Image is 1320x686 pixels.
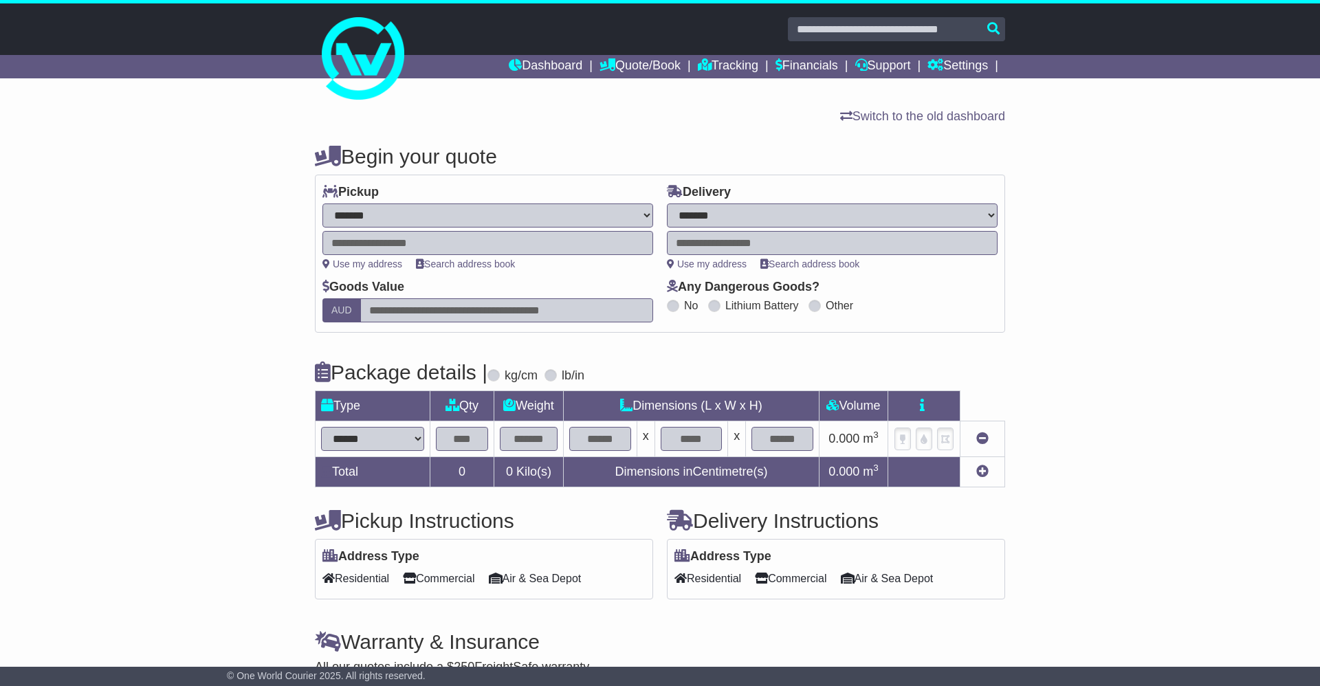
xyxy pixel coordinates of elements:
span: m [863,465,879,478]
h4: Begin your quote [315,145,1005,168]
span: 0.000 [828,432,859,445]
span: Residential [674,568,741,589]
span: Commercial [403,568,474,589]
span: Residential [322,568,389,589]
span: 0 [506,465,513,478]
h4: Warranty & Insurance [315,630,1005,653]
td: Qty [430,391,494,421]
a: Settings [927,55,988,78]
a: Search address book [416,258,515,269]
a: Financials [775,55,838,78]
a: Add new item [976,465,989,478]
label: No [684,299,698,312]
a: Remove this item [976,432,989,445]
span: Commercial [755,568,826,589]
a: Dashboard [509,55,582,78]
td: Type [316,391,430,421]
a: Support [855,55,911,78]
span: © One World Courier 2025. All rights reserved. [227,670,426,681]
label: Address Type [322,549,419,564]
h4: Delivery Instructions [667,509,1005,532]
td: 0 [430,457,494,487]
a: Switch to the old dashboard [840,109,1005,123]
td: x [637,421,654,457]
label: lb/in [562,368,584,384]
td: Dimensions (L x W x H) [563,391,819,421]
label: Pickup [322,185,379,200]
a: Tracking [698,55,758,78]
td: x [728,421,746,457]
label: Other [826,299,853,312]
div: All our quotes include a $ FreightSafe warranty. [315,660,1005,675]
h4: Package details | [315,361,487,384]
a: Quote/Book [599,55,681,78]
a: Search address book [760,258,859,269]
sup: 3 [873,463,879,473]
span: Air & Sea Depot [489,568,582,589]
span: Air & Sea Depot [841,568,934,589]
span: m [863,432,879,445]
td: Total [316,457,430,487]
span: 0.000 [828,465,859,478]
label: Any Dangerous Goods? [667,280,819,295]
label: kg/cm [505,368,538,384]
a: Use my address [322,258,402,269]
label: Delivery [667,185,731,200]
h4: Pickup Instructions [315,509,653,532]
sup: 3 [873,430,879,440]
td: Weight [494,391,564,421]
label: Address Type [674,549,771,564]
span: 250 [454,660,474,674]
a: Use my address [667,258,747,269]
td: Dimensions in Centimetre(s) [563,457,819,487]
label: AUD [322,298,361,322]
label: Goods Value [322,280,404,295]
td: Kilo(s) [494,457,564,487]
td: Volume [819,391,888,421]
label: Lithium Battery [725,299,799,312]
